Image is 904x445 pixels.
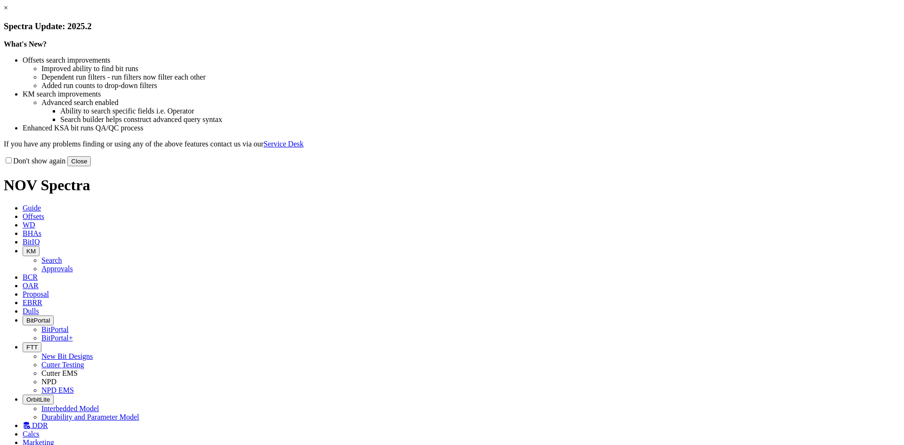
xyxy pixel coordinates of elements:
a: BitPortal+ [41,334,73,342]
span: BCR [23,273,38,281]
a: Search [41,256,62,264]
span: OrbitLite [26,396,50,403]
h1: NOV Spectra [4,177,900,194]
li: Dependent run filters - run filters now filter each other [41,73,900,81]
span: BitPortal [26,317,50,324]
li: Offsets search improvements [23,56,900,65]
span: Calcs [23,430,40,438]
h3: Spectra Update: 2025.2 [4,21,900,32]
span: OAR [23,282,39,290]
span: DDR [32,421,48,429]
a: Cutter EMS [41,369,78,377]
a: Cutter Testing [41,361,84,369]
span: Offsets [23,212,44,220]
input: Don't show again [6,157,12,163]
a: NPD [41,378,56,386]
span: BitIQ [23,238,40,246]
span: KM [26,248,36,255]
a: New Bit Designs [41,352,93,360]
span: Proposal [23,290,49,298]
span: FTT [26,344,38,351]
li: KM search improvements [23,90,900,98]
p: If you have any problems finding or using any of the above features contact us via our [4,140,900,148]
a: Durability and Parameter Model [41,413,139,421]
span: EBRR [23,299,42,307]
strong: What's New? [4,40,47,48]
li: Advanced search enabled [41,98,900,107]
span: Guide [23,204,41,212]
li: Search builder helps construct advanced query syntax [60,115,900,124]
span: BHAs [23,229,41,237]
a: × [4,4,8,12]
a: NPD EMS [41,386,74,394]
a: Approvals [41,265,73,273]
li: Improved ability to find bit runs [41,65,900,73]
span: WD [23,221,35,229]
label: Don't show again [4,157,65,165]
li: Ability to search specific fields i.e. Operator [60,107,900,115]
a: Interbedded Model [41,405,99,413]
button: Close [67,156,91,166]
a: BitPortal [41,325,69,333]
li: Enhanced KSA bit runs QA/QC process [23,124,900,132]
a: Service Desk [264,140,304,148]
li: Added run counts to drop-down filters [41,81,900,90]
span: Dulls [23,307,39,315]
